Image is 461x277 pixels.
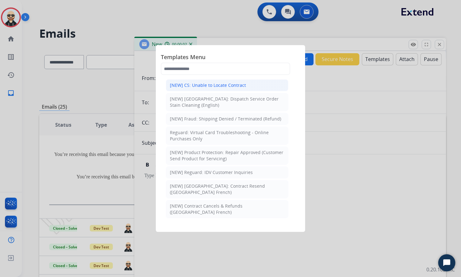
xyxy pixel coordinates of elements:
button: Start Chat [438,254,455,271]
div: Reguard: Virtual Card Troubleshooting - Online Purchases Only [170,129,284,142]
div: [NEW] Product Protection: Repair Approved (Customer Send Product for Servicing) [170,149,284,162]
div: [NEW] [GEOGRAPHIC_DATA]: Contract Resend ([GEOGRAPHIC_DATA] French) [170,183,284,195]
div: [NEW] CS: Unable to Locate Contract [170,82,246,88]
div: [NEW] Contract Cancels & Refunds ([GEOGRAPHIC_DATA] French) [170,203,284,215]
span: Templates Menu [161,53,300,63]
div: [NEW] Fraud: Shipping Denied / Terminated (Refund) [170,116,281,122]
svg: Open Chat [443,259,451,267]
div: [NEW] [GEOGRAPHIC_DATA]: Dispatch Service Order Stain Cleaning (English) [170,96,284,108]
div: [NEW] Reguard: IDV Customer Inquiries [170,169,253,176]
